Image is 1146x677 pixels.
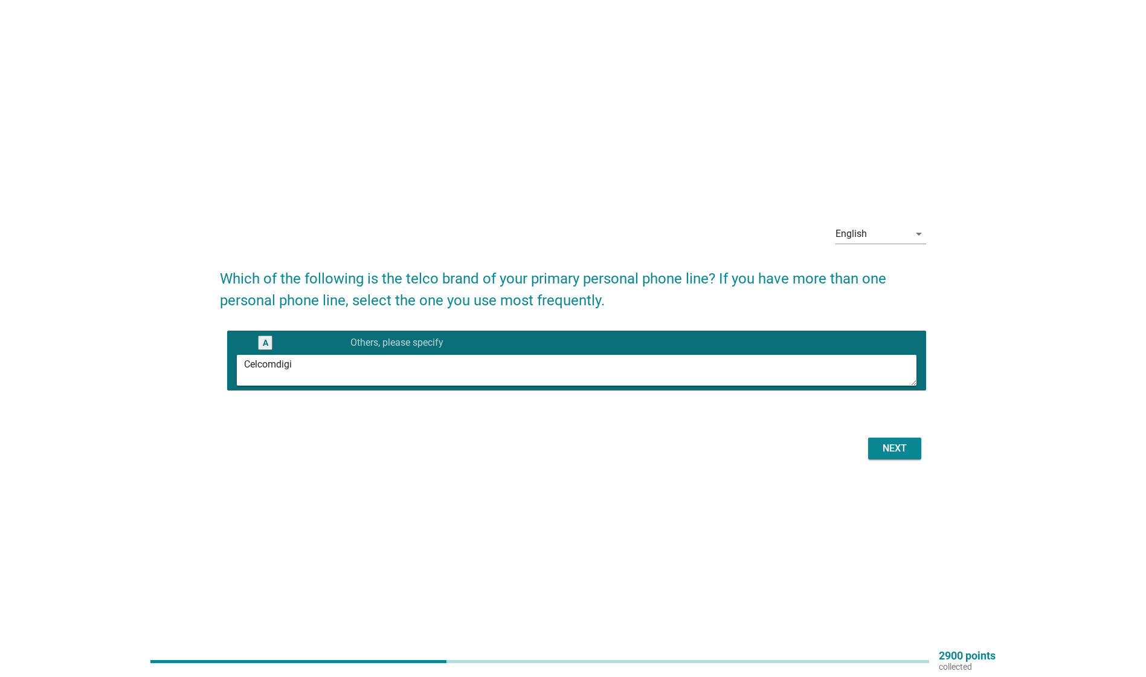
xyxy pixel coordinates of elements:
button: Next [868,438,921,459]
div: A [263,336,268,349]
p: collected [939,661,996,672]
i: arrow_drop_down [912,227,926,241]
label: Others, please specify [350,337,443,349]
div: English [835,228,867,239]
h2: Which of the following is the telco brand of your primary personal phone line? If you have more t... [220,256,926,311]
div: Next [878,441,912,456]
p: 2900 points [939,650,996,661]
